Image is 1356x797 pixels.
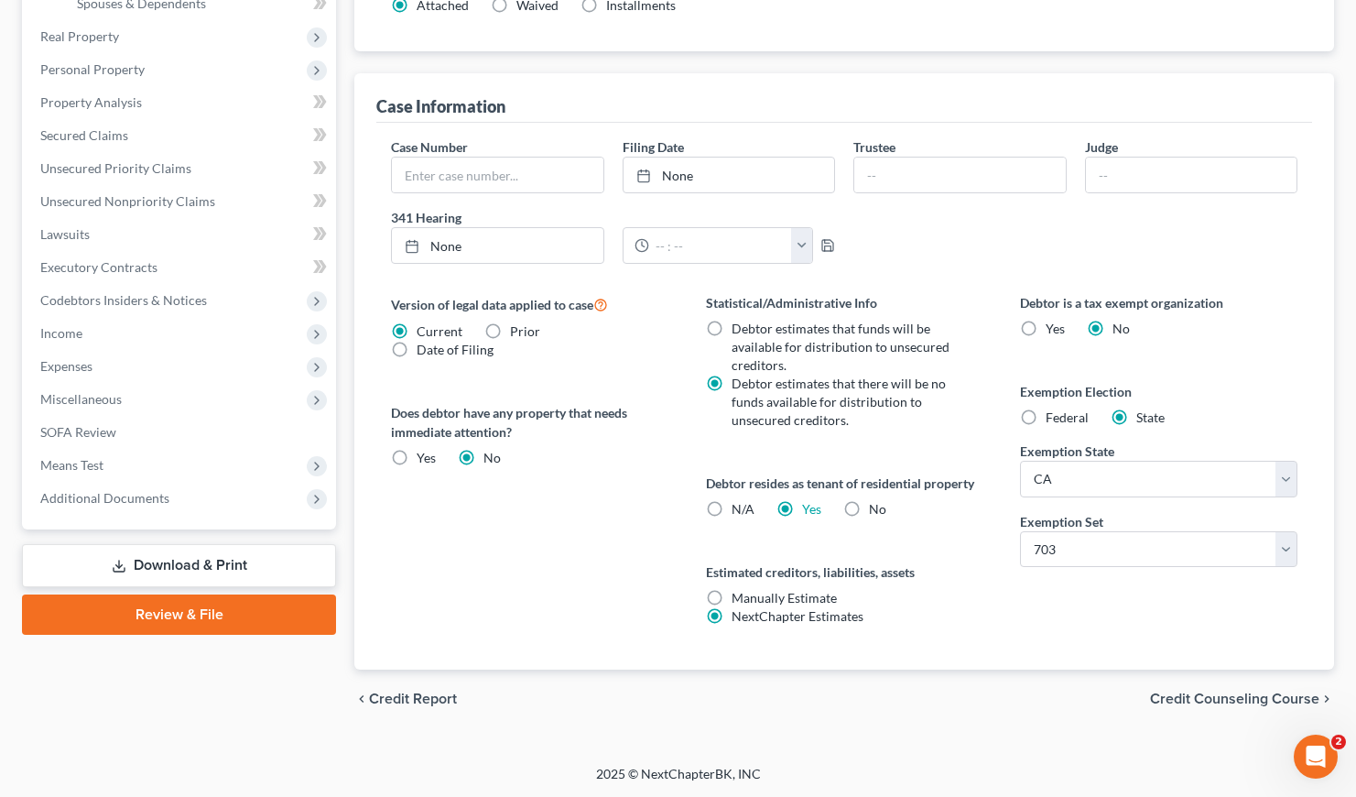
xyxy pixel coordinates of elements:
[26,416,336,449] a: SOFA Review
[732,501,754,517] span: N/A
[22,595,336,635] a: Review & File
[22,544,336,587] a: Download & Print
[354,692,369,706] i: chevron_left
[732,376,946,428] span: Debtor estimates that there will be no funds available for distribution to unsecured creditors.
[732,590,837,606] span: Manually Estimate
[417,450,436,465] span: Yes
[1150,692,1334,706] button: Credit Counseling Course chevron_right
[1085,137,1118,157] label: Judge
[1020,442,1114,461] label: Exemption State
[40,193,215,209] span: Unsecured Nonpriority Claims
[1112,321,1130,336] span: No
[40,358,92,374] span: Expenses
[1020,382,1297,401] label: Exemption Election
[706,562,983,582] label: Estimated creditors, liabilities, assets
[26,185,336,218] a: Unsecured Nonpriority Claims
[1086,158,1296,192] input: --
[26,119,336,152] a: Secured Claims
[26,218,336,251] a: Lawsuits
[1331,735,1346,749] span: 2
[483,450,501,465] span: No
[40,325,82,341] span: Income
[26,86,336,119] a: Property Analysis
[392,158,602,192] input: Enter case number...
[40,490,169,506] span: Additional Documents
[624,158,834,192] a: None
[40,160,191,176] span: Unsecured Priority Claims
[26,251,336,284] a: Executory Contracts
[1020,293,1297,312] label: Debtor is a tax exempt organization
[1020,512,1103,531] label: Exemption Set
[1319,692,1334,706] i: chevron_right
[706,474,983,493] label: Debtor resides as tenant of residential property
[391,137,468,157] label: Case Number
[354,692,457,706] button: chevron_left Credit Report
[391,403,668,442] label: Does debtor have any property that needs immediate attention?
[802,501,821,517] a: Yes
[376,95,505,117] div: Case Information
[854,158,1065,192] input: --
[869,501,886,517] span: No
[40,127,128,143] span: Secured Claims
[40,226,90,242] span: Lawsuits
[649,228,792,263] input: -- : --
[1294,735,1338,779] iframe: Intercom live chat
[26,152,336,185] a: Unsecured Priority Claims
[623,137,684,157] label: Filing Date
[40,292,207,308] span: Codebtors Insiders & Notices
[1136,409,1165,425] span: State
[1150,692,1319,706] span: Credit Counseling Course
[732,321,949,373] span: Debtor estimates that funds will be available for distribution to unsecured creditors.
[1046,321,1065,336] span: Yes
[1046,409,1089,425] span: Federal
[40,424,116,440] span: SOFA Review
[853,137,895,157] label: Trustee
[706,293,983,312] label: Statistical/Administrative Info
[40,457,103,473] span: Means Test
[40,28,119,44] span: Real Property
[40,94,142,110] span: Property Analysis
[510,323,540,339] span: Prior
[40,259,157,275] span: Executory Contracts
[382,208,844,227] label: 341 Hearing
[732,608,863,624] span: NextChapter Estimates
[369,692,457,706] span: Credit Report
[40,391,122,407] span: Miscellaneous
[392,228,602,263] a: None
[417,342,494,357] span: Date of Filing
[417,323,462,339] span: Current
[391,293,668,315] label: Version of legal data applied to case
[40,61,145,77] span: Personal Property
